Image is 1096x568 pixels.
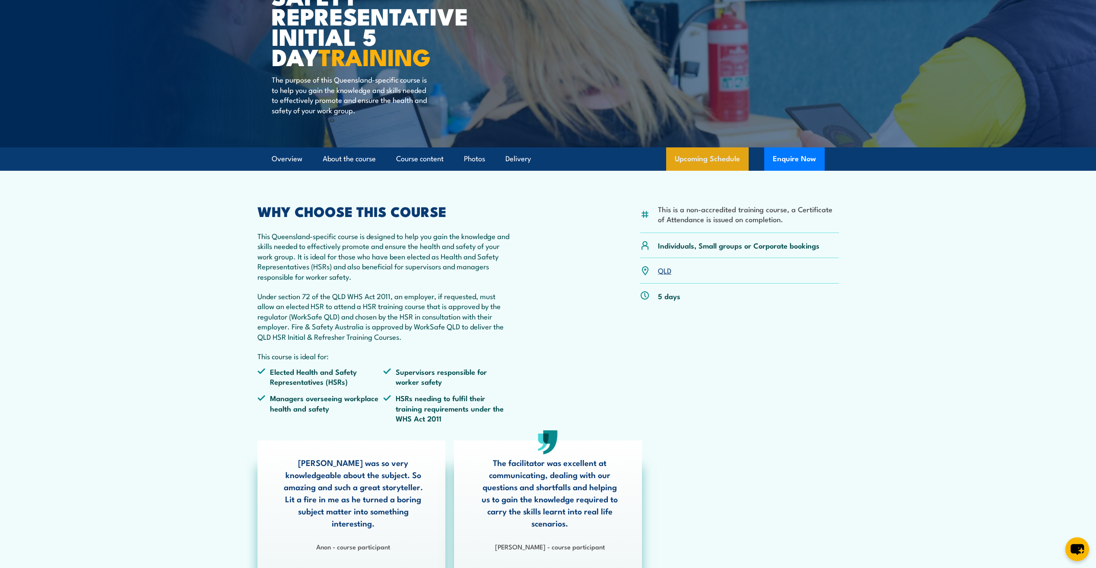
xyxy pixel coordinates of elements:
[666,147,749,171] a: Upcoming Schedule
[257,351,510,361] p: This course is ideal for:
[658,265,671,275] a: QLD
[316,542,390,551] strong: Anon - course participant
[495,542,605,551] strong: [PERSON_NAME] - course participant
[764,147,825,171] button: Enquire Now
[464,147,485,170] a: Photos
[1065,537,1089,561] button: chat-button
[257,393,384,423] li: Managers overseeing workplace health and safety
[257,291,510,341] p: Under section 72 of the QLD WHS Act 2011, an employer, if requested, must allow an elected HSR to...
[396,147,444,170] a: Course content
[480,456,620,529] p: The facilitator was excellent at communicating, dealing with our questions and shortfalls and hel...
[257,205,510,217] h2: WHY CHOOSE THIS COURSE
[283,456,424,529] p: [PERSON_NAME] was so very knowledgeable about the subject. So amazing and such a great storytelle...
[318,38,431,74] strong: TRAINING
[257,231,510,281] p: This Queensland-specific course is designed to help you gain the knowledge and skills needed to e...
[272,147,302,170] a: Overview
[272,74,429,115] p: The purpose of this Queensland-specific course is to help you gain the knowledge and skills neede...
[323,147,376,170] a: About the course
[505,147,531,170] a: Delivery
[257,367,384,387] li: Elected Health and Safety Representatives (HSRs)
[658,240,820,250] p: Individuals, Small groups or Corporate bookings
[658,291,680,301] p: 5 days
[383,393,509,423] li: HSRs needing to fulfil their training requirements under the WHS Act 2011
[658,204,839,224] li: This is a non-accredited training course, a Certificate of Attendance is issued on completion.
[383,367,509,387] li: Supervisors responsible for worker safety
